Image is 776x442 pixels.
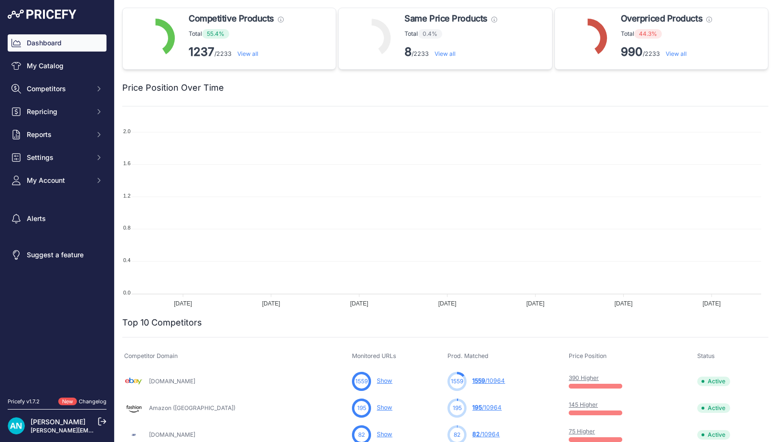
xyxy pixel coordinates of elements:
[262,300,280,307] tspan: [DATE]
[702,300,721,307] tspan: [DATE]
[8,34,106,52] a: Dashboard
[189,44,284,60] p: /2233
[237,50,258,57] a: View all
[454,431,460,439] span: 82
[377,377,392,384] a: Show
[123,160,130,166] tspan: 1.6
[472,377,505,384] a: 1559/10964
[352,352,396,359] span: Monitored URLs
[697,352,715,359] span: Status
[472,377,485,384] span: 1559
[8,172,106,189] button: My Account
[621,45,643,59] strong: 990
[8,80,106,97] button: Competitors
[123,193,130,199] tspan: 1.2
[8,126,106,143] button: Reports
[377,404,392,411] a: Show
[189,29,284,39] p: Total
[634,29,662,39] span: 44.3%
[615,300,633,307] tspan: [DATE]
[621,44,712,60] p: /2233
[122,81,224,95] h2: Price Position Over Time
[621,29,712,39] p: Total
[697,377,730,386] span: Active
[404,29,497,39] p: Total
[404,12,487,25] span: Same Price Products
[435,50,456,57] a: View all
[8,57,106,74] a: My Catalog
[472,431,500,438] a: 82/10964
[569,401,598,408] a: 145 Higher
[202,29,229,39] span: 55.4%
[8,246,106,263] a: Suggest a feature
[58,398,77,406] span: New
[621,12,702,25] span: Overpriced Products
[174,300,192,307] tspan: [DATE]
[447,352,489,359] span: Prod. Matched
[149,431,195,438] a: [DOMAIN_NAME]
[569,352,606,359] span: Price Position
[697,430,730,440] span: Active
[666,50,687,57] a: View all
[358,431,365,439] span: 82
[438,300,457,307] tspan: [DATE]
[453,404,462,412] span: 195
[8,103,106,120] button: Repricing
[31,427,178,434] a: [PERSON_NAME][EMAIL_ADDRESS][DOMAIN_NAME]
[355,377,368,386] span: 1559
[27,107,89,116] span: Repricing
[350,300,368,307] tspan: [DATE]
[357,404,366,412] span: 195
[189,12,274,25] span: Competitive Products
[8,149,106,166] button: Settings
[124,352,178,359] span: Competitor Domain
[8,210,106,227] a: Alerts
[189,45,214,59] strong: 1237
[377,431,392,438] a: Show
[418,29,442,39] span: 0.4%
[526,300,544,307] tspan: [DATE]
[122,316,202,329] h2: Top 10 Competitors
[569,428,595,435] a: 75 Higher
[8,34,106,386] nav: Sidebar
[8,398,40,406] div: Pricefy v1.7.2
[123,290,130,295] tspan: 0.0
[472,404,482,411] span: 195
[27,84,89,94] span: Competitors
[404,45,412,59] strong: 8
[697,403,730,413] span: Active
[27,176,89,185] span: My Account
[472,431,480,438] span: 82
[123,257,130,263] tspan: 0.4
[27,130,89,139] span: Reports
[27,153,89,162] span: Settings
[79,398,106,405] a: Changelog
[149,378,195,385] a: [DOMAIN_NAME]
[149,404,235,411] a: Amazon ([GEOGRAPHIC_DATA])
[569,374,599,381] a: 390 Higher
[472,404,501,411] a: 195/10964
[123,225,130,231] tspan: 0.8
[404,44,497,60] p: /2233
[123,128,130,134] tspan: 2.0
[31,418,85,426] a: [PERSON_NAME]
[451,377,463,386] span: 1559
[8,10,76,19] img: Pricefy Logo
